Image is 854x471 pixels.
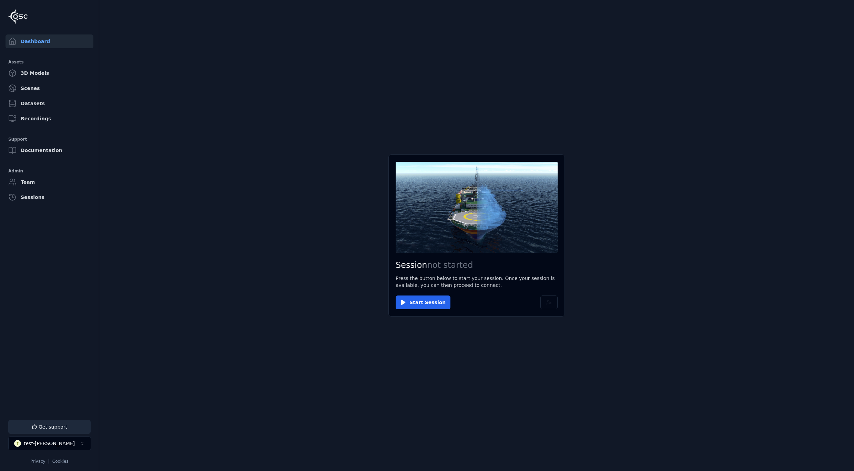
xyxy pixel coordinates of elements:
p: Press the button below to start your session. Once your session is available, you can then procee... [396,275,558,289]
a: Recordings [6,112,93,126]
div: Support [8,135,91,143]
span: | [48,459,50,464]
a: Team [6,175,93,189]
div: Admin [8,167,91,175]
a: Sessions [6,190,93,204]
a: Scenes [6,81,93,95]
a: Cookies [52,459,69,464]
span: not started [427,260,473,270]
a: 3D Models [6,66,93,80]
button: Get support [8,420,91,434]
button: Select a workspace [8,437,91,450]
div: test-[PERSON_NAME] [24,440,75,447]
a: Datasets [6,97,93,110]
a: Privacy [30,459,45,464]
div: Assets [8,58,91,66]
h2: Session [396,260,558,271]
button: Start Session [396,295,450,309]
div: t [14,440,21,447]
img: Logo [8,9,28,24]
a: Dashboard [6,34,93,48]
a: Documentation [6,143,93,157]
